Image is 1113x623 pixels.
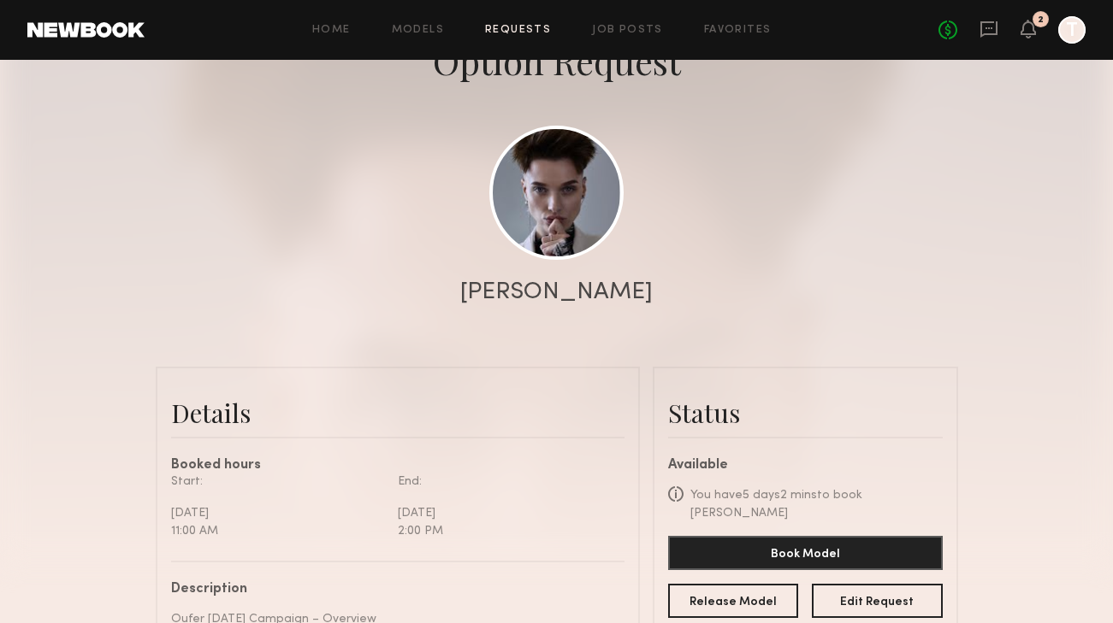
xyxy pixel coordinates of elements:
div: Start: [171,473,385,491]
div: 2 [1038,15,1044,25]
a: Models [392,25,444,36]
div: Option Request [433,37,681,85]
a: Favorites [704,25,772,36]
a: Job Posts [592,25,663,36]
div: You have 5 days 2 mins to book [PERSON_NAME] [690,486,943,522]
button: Release Model [668,584,799,618]
div: [DATE] [171,504,385,522]
a: Requests [485,25,551,36]
div: 2:00 PM [398,522,612,540]
div: [DATE] [398,504,612,522]
div: End: [398,473,612,491]
div: 11:00 AM [171,522,385,540]
div: Status [668,396,943,430]
div: Available [668,459,943,473]
button: Book Model [668,536,943,570]
div: Details [171,396,625,430]
div: [PERSON_NAME] [460,280,653,304]
div: Description [171,583,612,597]
a: T [1058,16,1086,44]
a: Home [312,25,351,36]
div: Booked hours [171,459,625,473]
button: Edit Request [812,584,943,618]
